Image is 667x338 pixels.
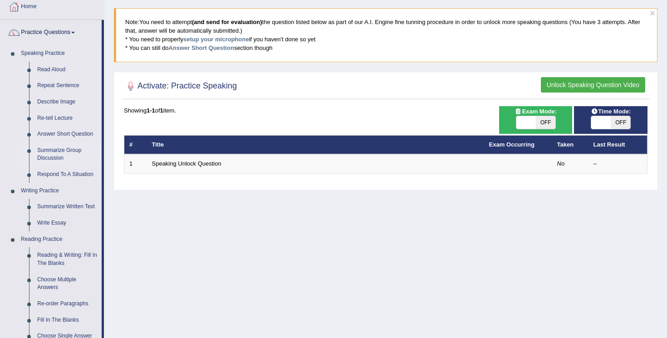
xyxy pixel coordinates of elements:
a: Speaking Practice [17,45,102,62]
th: Taken [552,135,589,154]
a: Read Aloud [33,62,102,78]
em: No [557,160,565,167]
a: Repeat Sentence [33,78,102,94]
div: – [593,160,642,168]
a: Answer Short Question [33,126,102,142]
a: setup your microphone [183,36,249,43]
b: (and send for evaluation) [192,19,262,25]
td: 1 [124,154,147,173]
div: Showing of item. [124,106,647,115]
a: Summarize Written Text [33,199,102,215]
a: Summarize Group Discussion [33,142,102,167]
b: 1 [160,107,163,114]
th: Title [147,135,484,154]
a: Reading Practice [17,231,102,248]
span: Exam Mode: [511,107,560,116]
a: Choose Multiple Answers [33,272,102,296]
a: Writing Practice [17,183,102,199]
th: # [124,135,147,154]
button: Unlock Speaking Question Video [541,77,645,93]
a: Re-tell Lecture [33,110,102,127]
span: OFF [536,116,555,129]
a: Re-order Paragraphs [33,296,102,312]
a: Describe Image [33,94,102,110]
span: Time Mode: [587,107,634,116]
span: Note: [125,19,139,25]
a: Answer Short Question [168,44,234,51]
blockquote: You need to attempt the question listed below as part of our A.I. Engine fine tunning procedure i... [114,8,657,62]
a: Write Essay [33,215,102,231]
a: Reading & Writing: Fill In The Blanks [33,247,102,271]
a: Practice Questions [0,20,102,43]
button: × [650,8,655,18]
a: Speaking Unlock Question [152,160,221,167]
th: Last Result [589,135,647,154]
a: Respond To A Situation [33,167,102,183]
a: Fill In The Blanks [33,312,102,328]
span: OFF [611,116,630,129]
b: 1-1 [147,107,155,114]
h2: Activate: Practice Speaking [124,79,237,93]
div: Show exams occurring in exams [499,106,573,134]
a: Exam Occurring [489,141,535,148]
